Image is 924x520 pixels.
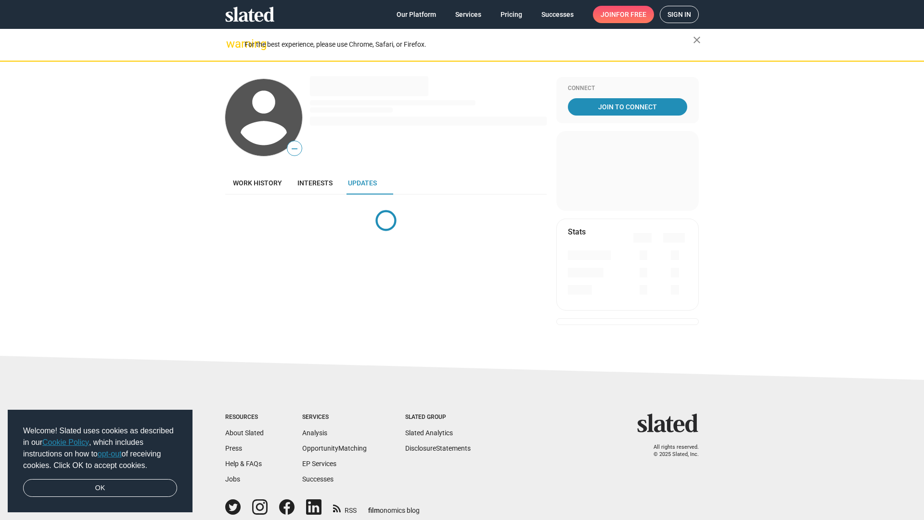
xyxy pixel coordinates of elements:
div: For the best experience, please use Chrome, Safari, or Firefox. [244,38,693,51]
a: Press [225,444,242,452]
span: Work history [233,179,282,187]
span: Sign in [667,6,691,23]
span: film [368,507,380,514]
div: cookieconsent [8,410,192,513]
span: Successes [541,6,574,23]
div: Slated Group [405,414,471,421]
p: All rights reserved. © 2025 Slated, Inc. [643,444,699,458]
a: Pricing [493,6,530,23]
a: Successes [534,6,581,23]
span: Services [455,6,481,23]
mat-icon: warning [226,38,238,50]
span: Pricing [500,6,522,23]
div: Services [302,414,367,421]
mat-card-title: Stats [568,227,586,237]
span: Updates [348,179,377,187]
a: EP Services [302,460,336,468]
a: Updates [340,171,385,195]
div: Connect [568,85,687,92]
a: DisclosureStatements [405,444,471,452]
a: OpportunityMatching [302,444,367,452]
a: Sign in [660,6,699,23]
a: Help & FAQs [225,460,262,468]
div: Resources [225,414,264,421]
a: filmonomics blog [368,498,420,515]
a: Jobs [225,475,240,483]
span: Join [601,6,646,23]
a: Interests [290,171,340,195]
span: for free [616,6,646,23]
span: Interests [297,179,333,187]
a: Our Platform [389,6,444,23]
a: Cookie Policy [42,438,89,446]
a: Slated Analytics [405,429,453,437]
a: Joinfor free [593,6,654,23]
span: — [287,143,302,155]
a: Analysis [302,429,327,437]
a: opt-out [98,450,122,458]
a: RSS [333,500,357,515]
span: Join To Connect [570,98,685,116]
a: Services [448,6,489,23]
span: Welcome! Slated uses cookies as described in our , which includes instructions on how to of recei... [23,425,177,471]
span: Our Platform [397,6,436,23]
a: Successes [302,475,334,483]
mat-icon: close [691,34,703,46]
a: Join To Connect [568,98,687,116]
a: About Slated [225,429,264,437]
a: dismiss cookie message [23,479,177,497]
a: Work history [225,171,290,195]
